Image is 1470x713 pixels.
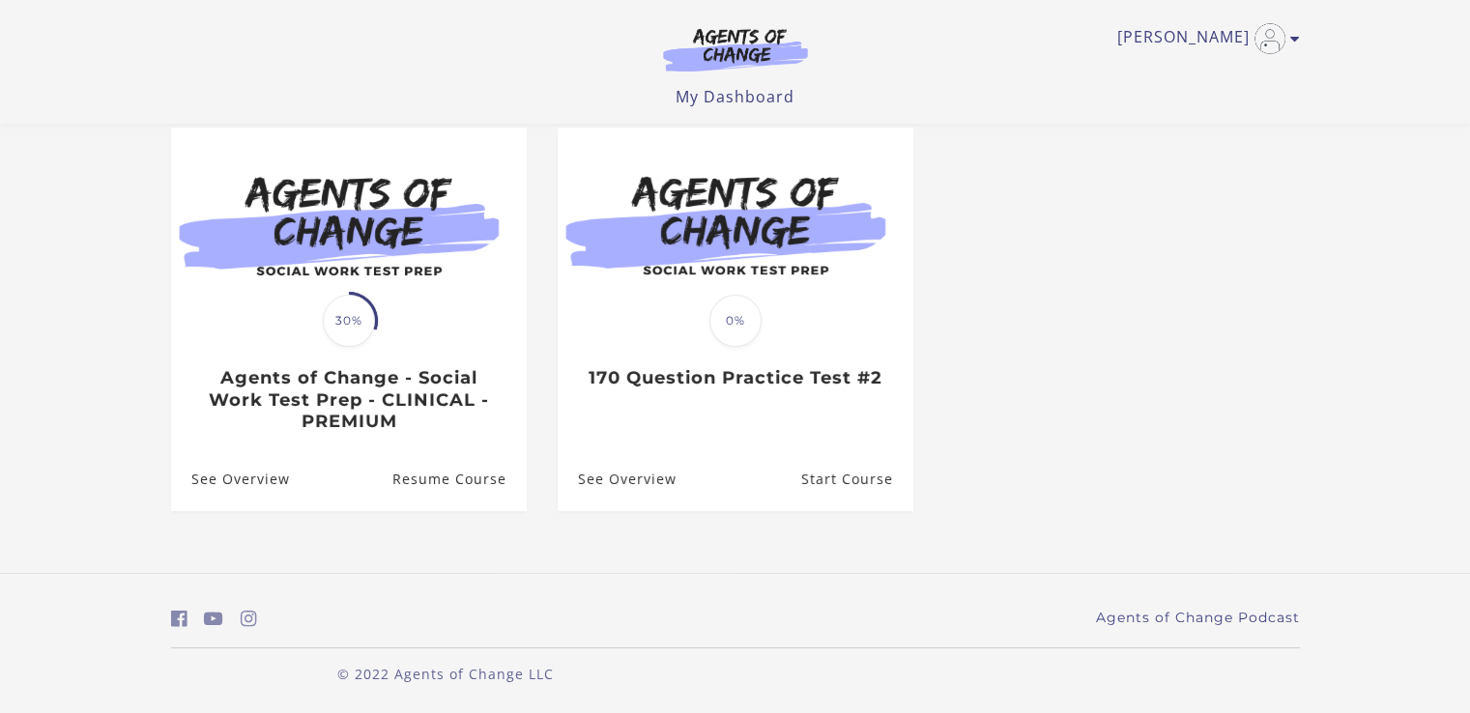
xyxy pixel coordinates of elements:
a: Agents of Change - Social Work Test Prep - CLINICAL - PREMIUM: Resume Course [391,448,526,511]
i: https://www.facebook.com/groups/aswbtestprep (Open in a new window) [171,610,187,628]
a: 170 Question Practice Test #2: See Overview [558,448,677,511]
i: https://www.youtube.com/c/AgentsofChangeTestPrepbyMeaganMitchell (Open in a new window) [204,610,223,628]
a: My Dashboard [676,86,794,107]
a: https://www.facebook.com/groups/aswbtestprep (Open in a new window) [171,605,187,633]
img: Agents of Change Logo [643,27,828,71]
span: 30% [323,295,375,347]
i: https://www.instagram.com/agentsofchangeprep/ (Open in a new window) [241,610,257,628]
h3: Agents of Change - Social Work Test Prep - CLINICAL - PREMIUM [191,367,505,433]
a: https://www.youtube.com/c/AgentsofChangeTestPrepbyMeaganMitchell (Open in a new window) [204,605,223,633]
a: Toggle menu [1117,23,1290,54]
h3: 170 Question Practice Test #2 [578,367,892,389]
a: Agents of Change Podcast [1096,608,1300,628]
a: Agents of Change - Social Work Test Prep - CLINICAL - PREMIUM: See Overview [171,448,290,511]
p: © 2022 Agents of Change LLC [171,664,720,684]
a: 170 Question Practice Test #2: Resume Course [800,448,912,511]
a: https://www.instagram.com/agentsofchangeprep/ (Open in a new window) [241,605,257,633]
span: 0% [709,295,762,347]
